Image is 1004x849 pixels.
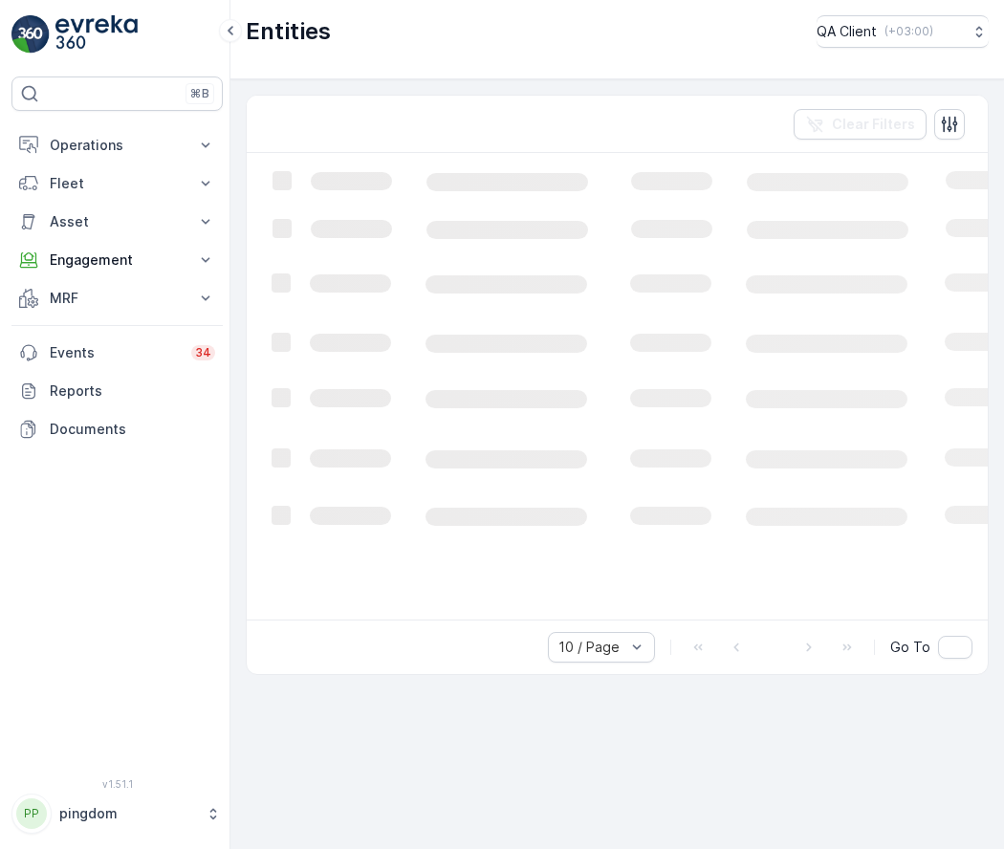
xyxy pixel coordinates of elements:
img: logo [11,15,50,54]
p: pingdom [59,804,196,823]
button: MRF [11,279,223,317]
img: logo_light-DOdMpM7g.png [55,15,138,54]
button: Clear Filters [794,109,927,140]
a: Events34 [11,334,223,372]
p: MRF [50,289,185,308]
button: PPpingdom [11,794,223,834]
a: Documents [11,410,223,448]
p: Engagement [50,250,185,270]
span: v 1.51.1 [11,778,223,790]
div: PP [16,798,47,829]
p: Documents [50,420,215,439]
p: Events [50,343,180,362]
p: Reports [50,381,215,401]
a: Reports [11,372,223,410]
button: Engagement [11,241,223,279]
p: ⌘B [190,86,209,101]
button: Fleet [11,164,223,203]
button: Operations [11,126,223,164]
p: Fleet [50,174,185,193]
button: QA Client(+03:00) [817,15,989,48]
p: Entities [246,16,331,47]
p: ( +03:00 ) [884,24,933,39]
p: Clear Filters [832,115,915,134]
p: 34 [195,345,211,360]
p: Operations [50,136,185,155]
span: Go To [890,638,930,657]
button: Asset [11,203,223,241]
p: QA Client [817,22,877,41]
p: Asset [50,212,185,231]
